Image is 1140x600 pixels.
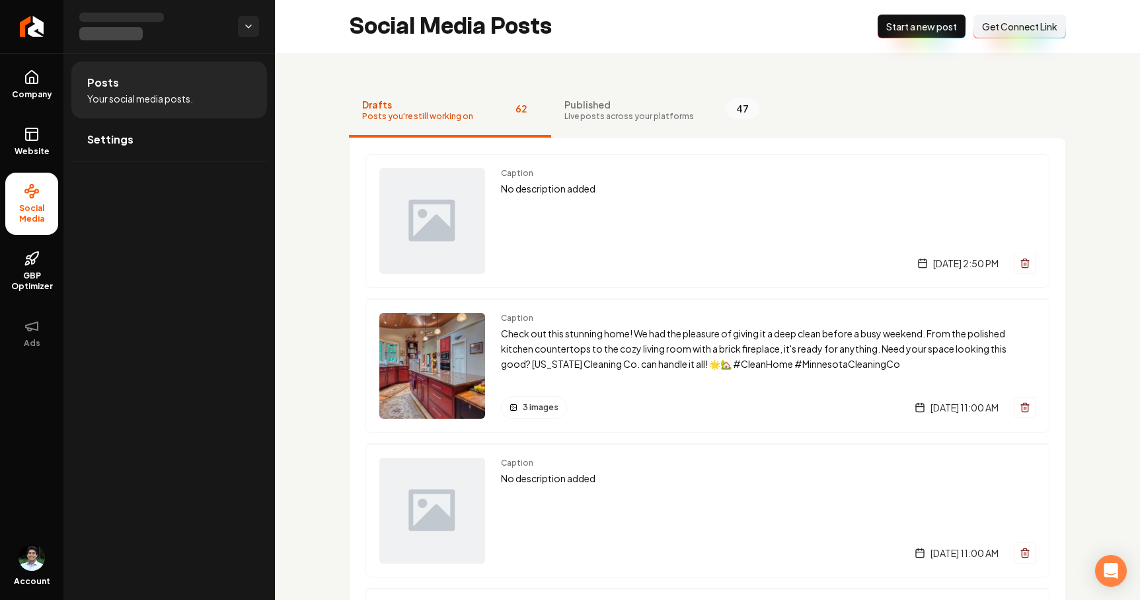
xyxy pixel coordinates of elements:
[501,181,1036,196] p: No description added
[564,98,694,111] span: Published
[349,85,1066,138] nav: Tabs
[933,257,999,270] span: [DATE] 2:50 PM
[501,458,1036,468] span: Caption
[349,85,551,138] button: DraftsPosts you're still working on62
[71,118,267,161] a: Settings
[20,16,44,37] img: Rebolt Logo
[87,92,193,105] span: Your social media posts.
[501,326,1036,371] p: Check out this stunning home! We had the pleasure of giving it a deep clean before a busy weekend...
[523,402,558,413] span: 3 images
[19,544,45,571] img: Arwin Rahmatpanah
[19,544,45,571] button: Open user button
[379,168,485,274] img: Post preview
[379,458,485,564] img: Post preview
[501,168,1036,179] span: Caption
[19,338,46,349] span: Ads
[5,240,58,302] a: GBP Optimizer
[5,271,58,292] span: GBP Optimizer
[878,15,966,38] button: Start a new post
[365,443,1049,578] a: Post previewCaptionNo description added[DATE] 11:00 AM
[505,98,538,119] span: 62
[349,13,552,40] h2: Social Media Posts
[9,146,55,157] span: Website
[931,546,999,560] span: [DATE] 11:00 AM
[973,15,1066,38] button: Get Connect Link
[379,313,485,419] img: Post preview
[365,154,1049,288] a: Post previewCaptionNo description added[DATE] 2:50 PM
[982,20,1057,33] span: Get Connect Link
[365,298,1049,433] a: Post previewCaptionCheck out this stunning home! We had the pleasure of giving it a deep clean be...
[5,203,58,224] span: Social Media
[14,576,50,587] span: Account
[501,313,1036,323] span: Caption
[886,20,957,33] span: Start a new post
[87,75,119,91] span: Posts
[726,98,759,119] span: 47
[7,89,57,100] span: Company
[551,85,773,138] button: PublishedLive posts across your platforms47
[87,132,133,148] span: Settings
[5,308,58,359] button: Ads
[931,401,999,414] span: [DATE] 11:00 AM
[362,98,473,111] span: Drafts
[362,111,473,122] span: Posts you're still working on
[1095,555,1127,587] div: Open Intercom Messenger
[501,471,1036,486] p: No description added
[564,111,694,122] span: Live posts across your platforms
[5,116,58,167] a: Website
[5,59,58,110] a: Company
